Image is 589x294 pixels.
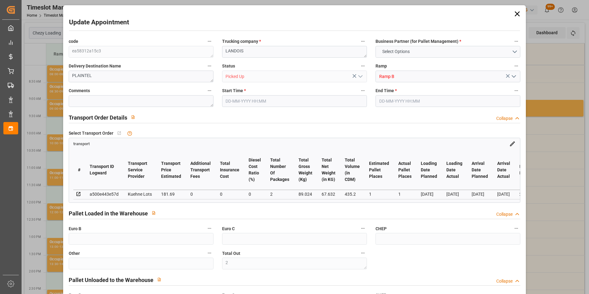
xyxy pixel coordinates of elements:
[220,190,239,198] div: 0
[266,150,294,190] th: Total Number Of Packages
[222,63,235,69] span: Status
[205,224,213,232] button: Euro B
[222,88,246,94] span: Start Time
[512,37,520,45] button: Business Partner (for Pallet Management) *
[472,190,488,198] div: [DATE]
[359,37,367,45] button: Trucking company *
[69,250,80,257] span: Other
[442,150,467,190] th: Loading Date Actual
[127,111,139,123] button: View description
[153,274,165,285] button: View description
[222,258,367,269] textarea: 2
[69,46,213,58] textarea: ea58312a15c3
[515,150,547,190] th: Destination Region
[509,72,518,81] button: open menu
[376,63,387,69] span: Ramp
[205,87,213,95] button: Comments
[69,18,129,27] h2: Update Appointment
[364,150,394,190] th: Estimated Pallet Places
[376,46,520,58] button: open menu
[376,88,397,94] span: End Time
[222,46,367,58] textarea: LANDOIS
[69,209,148,218] h2: Pallet Loaded in the Warehouse
[90,190,119,198] div: a500e443e57d
[222,226,235,232] span: Euro C
[379,48,413,55] span: Select Options
[69,63,121,69] span: Delivery Destination Name
[69,38,78,45] span: code
[496,115,513,122] div: Collapse
[69,88,90,94] span: Comments
[467,150,493,190] th: Arrival Date Planned
[317,150,340,190] th: Total Net Weight (in KG)
[156,150,186,190] th: Transport Price Estimated
[222,71,367,82] input: Type to search/select
[355,72,365,81] button: open menu
[69,226,81,232] span: Euro B
[215,150,244,190] th: Total Insurance Cost
[493,150,515,190] th: Arrival Date Actual
[222,95,367,107] input: DD-MM-YYYY HH:MM
[205,37,213,45] button: code
[244,150,266,190] th: Diesel Cost Ratio (%)
[376,71,520,82] input: Type to search/select
[446,190,462,198] div: [DATE]
[123,150,156,190] th: Transport Service Provider
[190,190,211,198] div: 0
[376,226,387,232] span: CHEP
[512,224,520,232] button: CHEP
[359,249,367,257] button: Total Out
[496,211,513,218] div: Collapse
[73,150,85,190] th: #
[294,150,317,190] th: Total Gross Weight (Kg)
[69,71,213,82] textarea: PLAINTEL
[73,141,90,146] a: transport
[512,87,520,95] button: End Time *
[270,190,289,198] div: 2
[376,95,520,107] input: DD-MM-YYYY HH:MM
[496,278,513,284] div: Collapse
[359,224,367,232] button: Euro C
[376,38,461,45] span: Business Partner (for Pallet Management)
[398,190,412,198] div: 1
[359,62,367,70] button: Status
[340,150,364,190] th: Total Volume (in CDM)
[85,150,123,190] th: Transport ID Logward
[186,150,215,190] th: Additional Transport Fees
[421,190,437,198] div: [DATE]
[205,249,213,257] button: Other
[222,38,261,45] span: Trucking company
[345,190,360,198] div: 435.2
[394,150,416,190] th: Actual Pallet Places
[222,250,240,257] span: Total Out
[416,150,442,190] th: Loading Date Planned
[161,190,181,198] div: 181.69
[322,190,335,198] div: 67.632
[519,190,542,198] div: 22
[148,207,160,219] button: View description
[299,190,312,198] div: 89.024
[128,190,152,198] div: Kuehne Lots
[69,130,113,137] span: Select Transport Order
[369,190,389,198] div: 1
[512,62,520,70] button: Ramp
[359,87,367,95] button: Start Time *
[69,113,127,122] h2: Transport Order Details
[205,62,213,70] button: Delivery Destination Name
[249,190,261,198] div: 0
[69,276,153,284] h2: Pallet Unloaded to the Warehouse
[497,190,510,198] div: [DATE]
